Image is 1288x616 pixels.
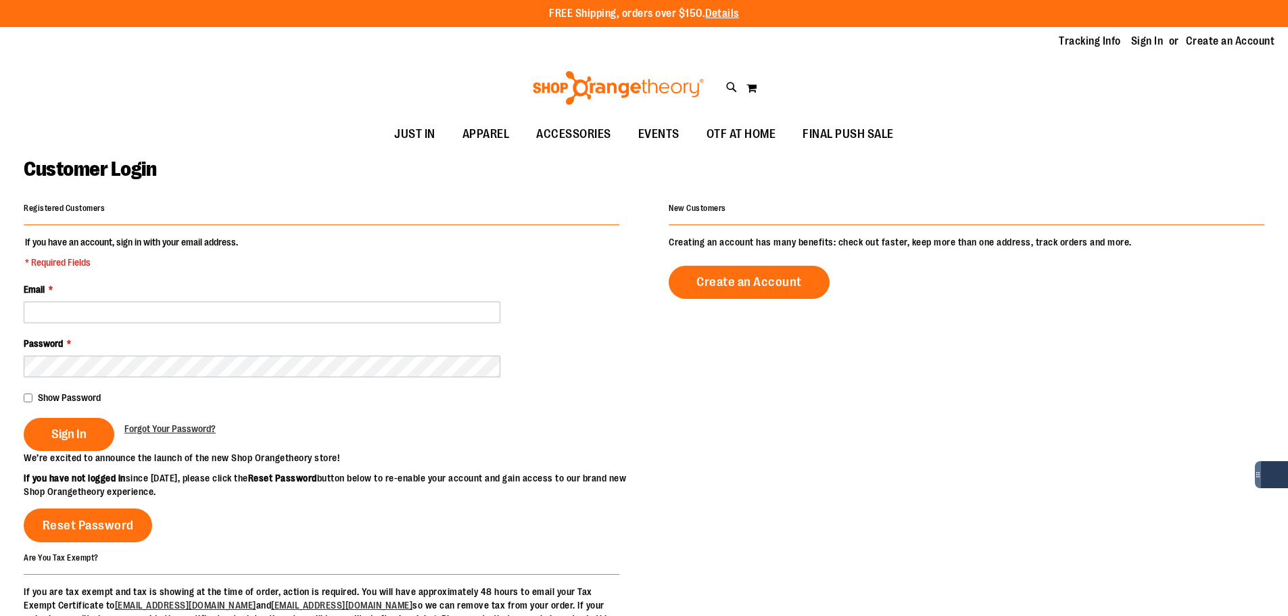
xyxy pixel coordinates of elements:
span: Password [24,338,63,349]
a: Tracking Info [1059,34,1121,49]
strong: If you have not logged in [24,473,126,483]
a: [EMAIL_ADDRESS][DOMAIN_NAME] [271,600,412,611]
span: Show Password [38,392,101,403]
p: We’re excited to announce the launch of the new Shop Orangetheory store! [24,451,644,465]
span: * Required Fields [25,256,238,269]
span: Forgot Your Password? [124,423,216,434]
a: Sign In [1131,34,1164,49]
a: FINAL PUSH SALE [789,119,907,150]
legend: If you have an account, sign in with your email address. [24,235,239,269]
span: Email [24,284,45,295]
p: FREE Shipping, orders over $150. [549,6,739,22]
p: Creating an account has many benefits: check out faster, keep more than one address, track orders... [669,235,1264,249]
a: [EMAIL_ADDRESS][DOMAIN_NAME] [115,600,256,611]
p: since [DATE], please click the button below to re-enable your account and gain access to our bran... [24,471,644,498]
img: Shop Orangetheory [531,71,706,105]
strong: Are You Tax Exempt? [24,552,99,562]
button: Sign In [24,418,114,451]
a: JUST IN [381,119,449,150]
span: APPAREL [462,119,510,149]
a: Reset Password [24,508,152,542]
a: APPAREL [449,119,523,150]
span: Create an Account [696,275,802,289]
span: JUST IN [394,119,435,149]
span: Sign In [51,427,87,442]
span: Customer Login [24,158,156,181]
strong: New Customers [669,204,726,213]
a: Details [705,7,739,20]
strong: Registered Customers [24,204,105,213]
span: EVENTS [638,119,679,149]
span: Reset Password [43,518,134,533]
a: ACCESSORIES [523,119,625,150]
a: OTF AT HOME [693,119,790,150]
span: OTF AT HOME [707,119,776,149]
span: ACCESSORIES [536,119,611,149]
strong: Reset Password [248,473,317,483]
a: Forgot Your Password? [124,422,216,435]
span: FINAL PUSH SALE [803,119,894,149]
a: Create an Account [1186,34,1275,49]
a: EVENTS [625,119,693,150]
a: Create an Account [669,266,830,299]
